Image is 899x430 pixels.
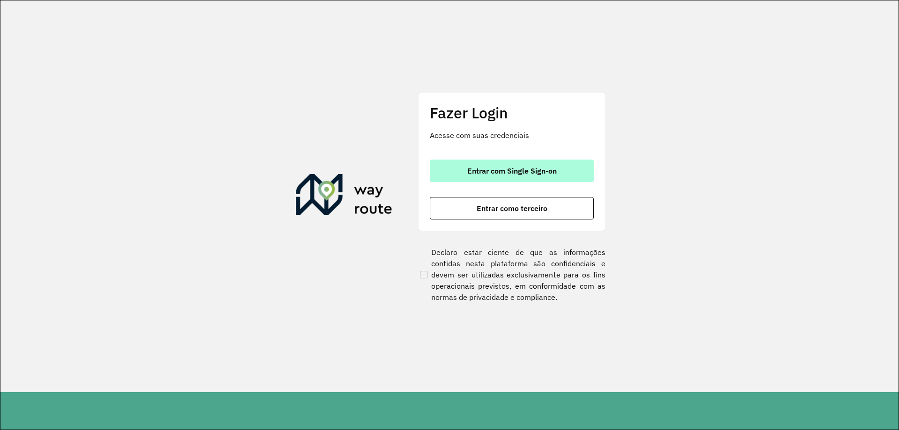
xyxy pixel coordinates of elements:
p: Acesse com suas credenciais [430,130,594,141]
span: Entrar com Single Sign-on [467,167,557,175]
span: Entrar como terceiro [477,204,547,212]
img: Roteirizador AmbevTech [296,174,392,219]
h2: Fazer Login [430,104,594,122]
label: Declaro estar ciente de que as informações contidas nesta plataforma são confidenciais e devem se... [418,247,605,303]
button: button [430,160,594,182]
button: button [430,197,594,219]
